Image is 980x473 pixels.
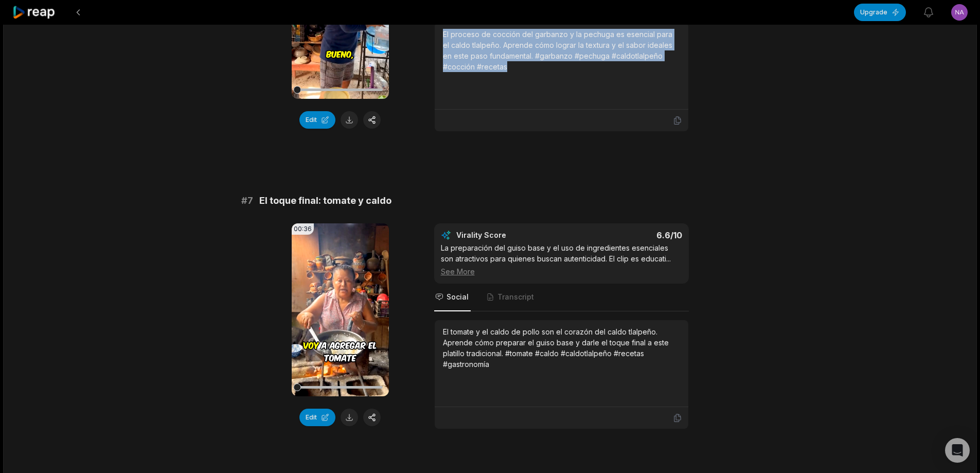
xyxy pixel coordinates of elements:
[299,409,335,426] button: Edit
[854,4,906,21] button: Upgrade
[441,266,682,277] div: See More
[299,111,335,129] button: Edit
[443,326,680,370] div: El tomate y el caldo de pollo son el corazón del caldo tlalpeño. Aprende cómo preparar el guiso b...
[443,29,680,72] div: El proceso de cocción del garbanzo y la pechuga es esencial para el caldo tlalpeño. Aprende cómo ...
[572,230,682,240] div: 6.6 /10
[447,292,469,302] span: Social
[945,438,970,463] div: Open Intercom Messenger
[259,194,391,208] span: El toque final: tomate y caldo
[241,194,253,208] span: # 7
[292,223,389,396] video: Your browser does not support mp4 format.
[434,284,689,311] nav: Tabs
[456,230,567,240] div: Virality Score
[441,242,682,277] div: La preparación del guiso base y el uso de ingredientes esenciales son atractivos para quienes bus...
[497,292,534,302] span: Transcript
